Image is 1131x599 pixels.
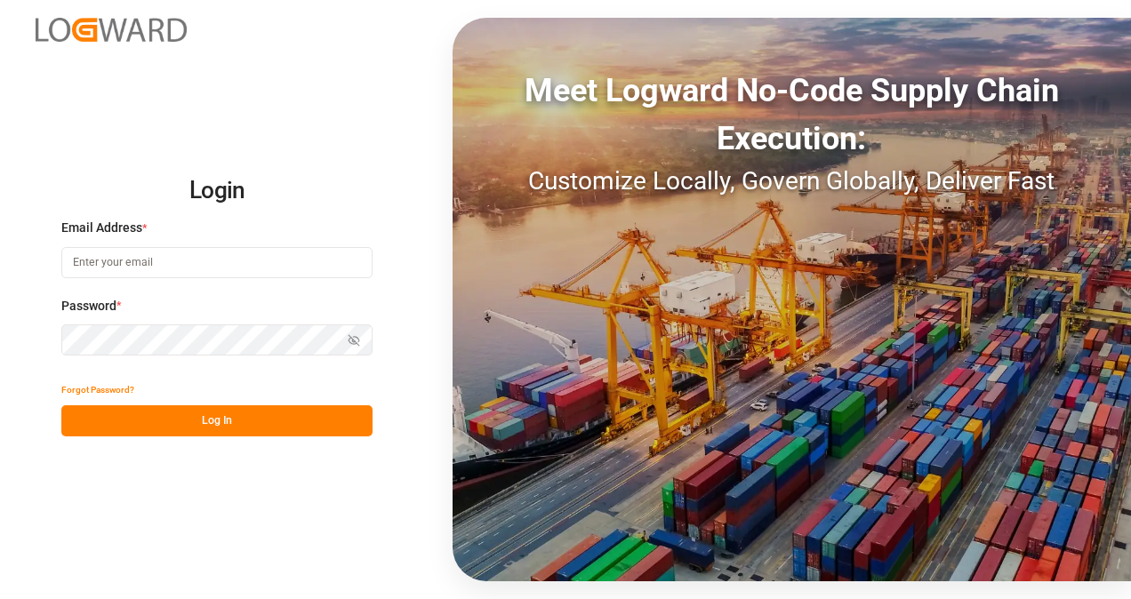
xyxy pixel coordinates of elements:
[61,405,373,436] button: Log In
[36,18,187,42] img: Logward_new_orange.png
[453,67,1131,163] div: Meet Logward No-Code Supply Chain Execution:
[61,247,373,278] input: Enter your email
[453,163,1131,200] div: Customize Locally, Govern Globally, Deliver Fast
[61,219,142,237] span: Email Address
[61,163,373,220] h2: Login
[61,374,134,405] button: Forgot Password?
[61,297,116,315] span: Password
